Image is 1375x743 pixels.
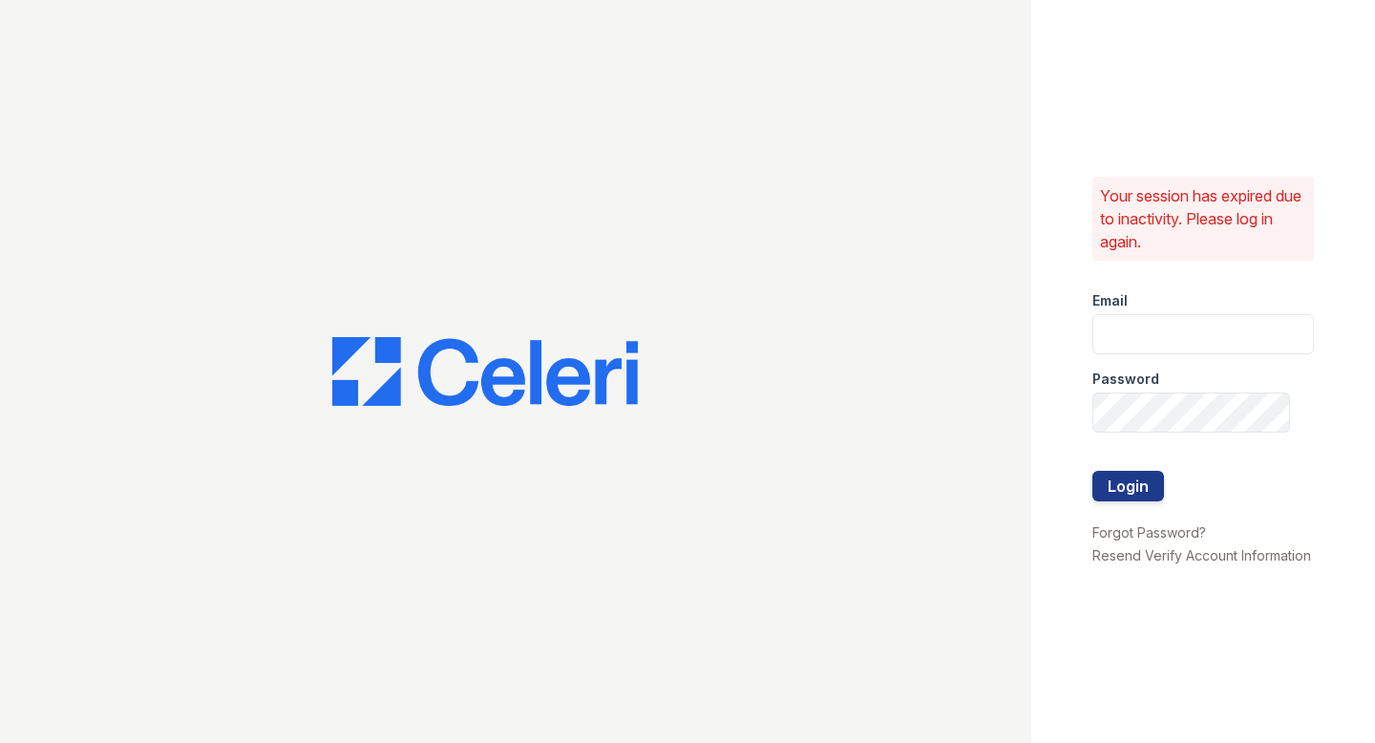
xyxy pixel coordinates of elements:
[1092,524,1206,541] a: Forgot Password?
[1092,547,1311,563] a: Resend Verify Account Information
[332,337,638,406] img: CE_Logo_Blue-a8612792a0a2168367f1c8372b55b34899dd931a85d93a1a3d3e32e68fde9ad4.png
[1092,471,1164,501] button: Login
[1092,370,1159,389] label: Password
[1092,291,1128,310] label: Email
[1100,184,1306,253] p: Your session has expired due to inactivity. Please log in again.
